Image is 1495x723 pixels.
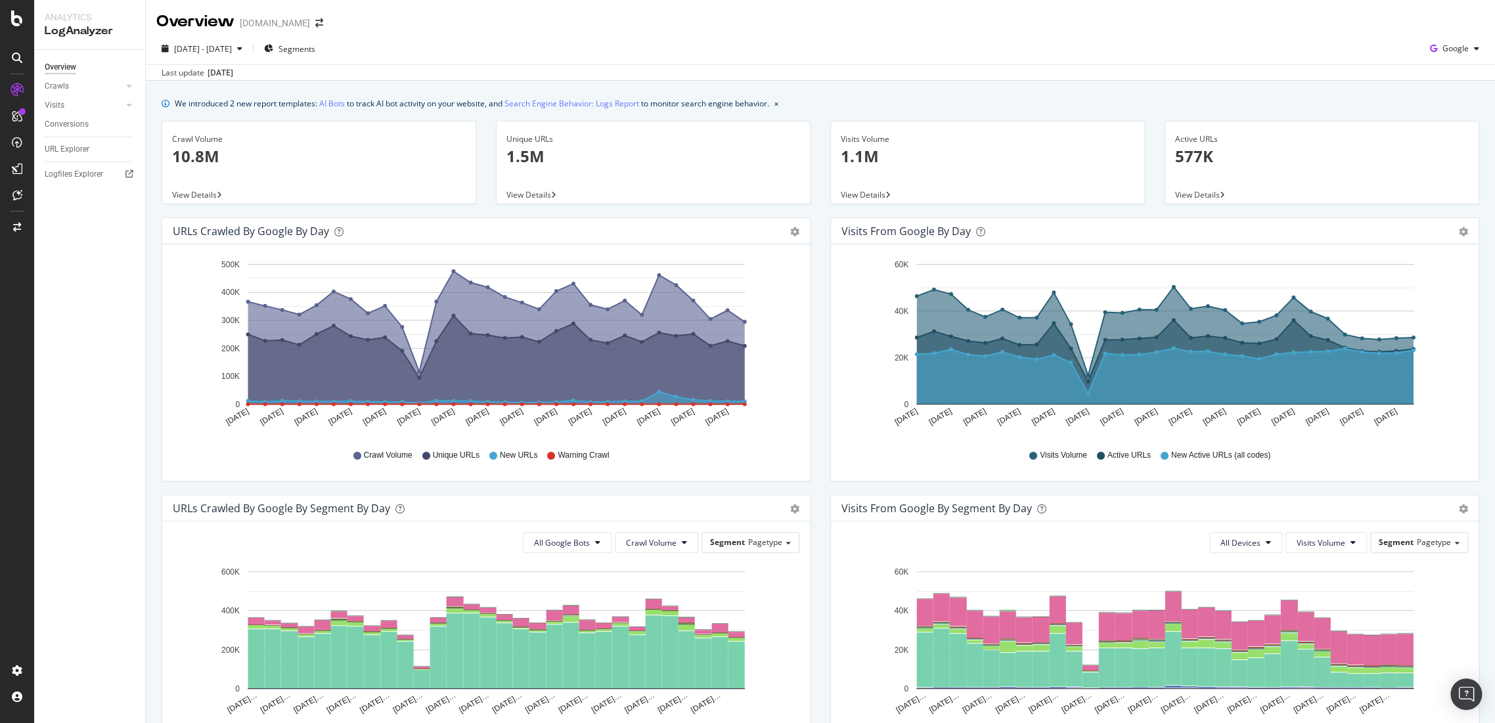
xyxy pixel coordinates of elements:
[626,537,677,548] span: Crawl Volume
[1236,406,1262,427] text: [DATE]
[748,537,782,548] span: Pagetype
[841,255,1463,437] svg: A chart.
[841,189,885,200] span: View Details
[173,563,794,716] svg: A chart.
[500,450,537,461] span: New URLs
[45,142,89,156] div: URL Explorer
[45,118,136,131] a: Conversions
[172,133,466,145] div: Crawl Volume
[1175,133,1469,145] div: Active URLs
[1297,537,1345,548] span: Visits Volume
[162,97,1479,110] div: info banner
[506,145,800,167] p: 1.5M
[504,97,639,110] a: Search Engine Behavior: Logs Report
[45,11,135,24] div: Analytics
[601,406,627,427] text: [DATE]
[221,372,240,381] text: 100K
[841,502,1032,515] div: Visits from Google By Segment By Day
[327,406,353,427] text: [DATE]
[1379,537,1414,548] span: Segment
[45,60,136,74] a: Overview
[208,67,233,79] div: [DATE]
[1171,450,1270,461] span: New Active URLs (all codes)
[45,167,103,181] div: Logfiles Explorer
[363,450,412,461] span: Crawl Volume
[1064,406,1090,427] text: [DATE]
[430,406,456,427] text: [DATE]
[235,400,240,409] text: 0
[221,288,240,297] text: 400K
[523,532,612,553] button: All Google Bots
[1338,406,1364,427] text: [DATE]
[45,79,123,93] a: Crawls
[710,537,745,548] span: Segment
[893,406,919,427] text: [DATE]
[1304,406,1330,427] text: [DATE]
[221,606,240,615] text: 400K
[533,406,559,427] text: [DATE]
[1107,450,1151,461] span: Active URLs
[235,684,240,693] text: 0
[174,43,232,55] span: [DATE] - [DATE]
[635,406,661,427] text: [DATE]
[395,406,422,427] text: [DATE]
[45,99,64,112] div: Visits
[895,646,908,655] text: 20K
[927,406,954,427] text: [DATE]
[841,133,1134,145] div: Visits Volume
[1417,537,1451,548] span: Pagetype
[172,145,466,167] p: 10.8M
[841,563,1463,716] svg: A chart.
[361,406,388,427] text: [DATE]
[962,406,988,427] text: [DATE]
[319,97,345,110] a: AI Bots
[895,353,908,362] text: 20K
[221,344,240,353] text: 200K
[498,406,524,427] text: [DATE]
[1175,189,1220,200] span: View Details
[1285,532,1367,553] button: Visits Volume
[259,406,285,427] text: [DATE]
[615,532,698,553] button: Crawl Volume
[45,118,89,131] div: Conversions
[221,316,240,325] text: 300K
[771,94,782,113] button: close banner
[790,504,799,514] div: gear
[1098,406,1125,427] text: [DATE]
[669,406,696,427] text: [DATE]
[433,450,480,461] span: Unique URLs
[996,406,1022,427] text: [DATE]
[315,18,323,28] div: arrow-right-arrow-left
[1450,678,1482,710] div: Open Intercom Messenger
[895,260,908,269] text: 60K
[1040,450,1087,461] span: Visits Volume
[1209,532,1282,553] button: All Devices
[173,502,390,515] div: URLs Crawled by Google By Segment By Day
[464,406,490,427] text: [DATE]
[1201,406,1228,427] text: [DATE]
[156,11,234,33] div: Overview
[506,133,800,145] div: Unique URLs
[1175,145,1469,167] p: 577K
[45,24,135,39] div: LogAnalyzer
[156,38,248,59] button: [DATE] - [DATE]
[221,646,240,655] text: 200K
[45,79,69,93] div: Crawls
[703,406,730,427] text: [DATE]
[558,450,609,461] span: Warning Crawl
[45,60,76,74] div: Overview
[1459,227,1468,236] div: gear
[221,260,240,269] text: 500K
[506,189,551,200] span: View Details
[1132,406,1159,427] text: [DATE]
[1270,406,1296,427] text: [DATE]
[175,97,769,110] div: We introduced 2 new report templates: to track AI bot activity on your website, and to monitor se...
[841,225,971,238] div: Visits from Google by day
[904,400,908,409] text: 0
[790,227,799,236] div: gear
[841,145,1134,167] p: 1.1M
[259,38,321,59] button: Segments
[1442,43,1469,54] span: Google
